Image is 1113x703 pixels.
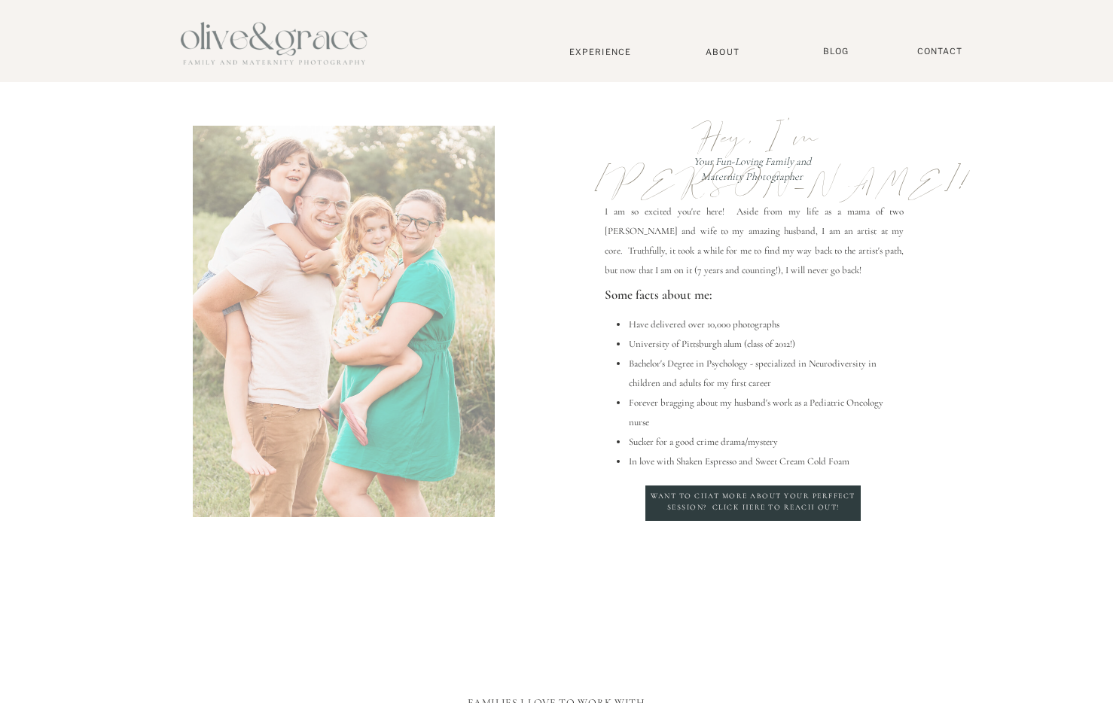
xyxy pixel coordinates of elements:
li: Bachelor's Degree in Psychology - specialized in Neurodiversity in children and adults for my fir... [628,354,904,393]
a: About [700,47,746,56]
li: Have delivered over 10,000 photographs [628,315,904,334]
p: I am so excited you're here! Aside from my life as a mama of two [PERSON_NAME] and wife to my ama... [605,202,904,278]
a: Want to chat more about your perffect session? Click here to reach out! [649,491,857,517]
p: Some facts about me: [605,282,905,308]
a: BLOG [817,46,855,57]
li: Sucker for a good crime drama/mystery [628,432,904,452]
a: Experience [550,47,650,57]
p: Hey, I'm [PERSON_NAME]! [591,114,919,162]
a: Contact [910,46,970,57]
li: Forever bragging about my husband's work as a Pediatric Oncology nurse [628,393,904,432]
li: University of Pittsburgh alum (class of 2012!) [628,334,904,354]
li: In love with Shaken Espresso and Sweet Cream Cold Foam [628,452,904,471]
